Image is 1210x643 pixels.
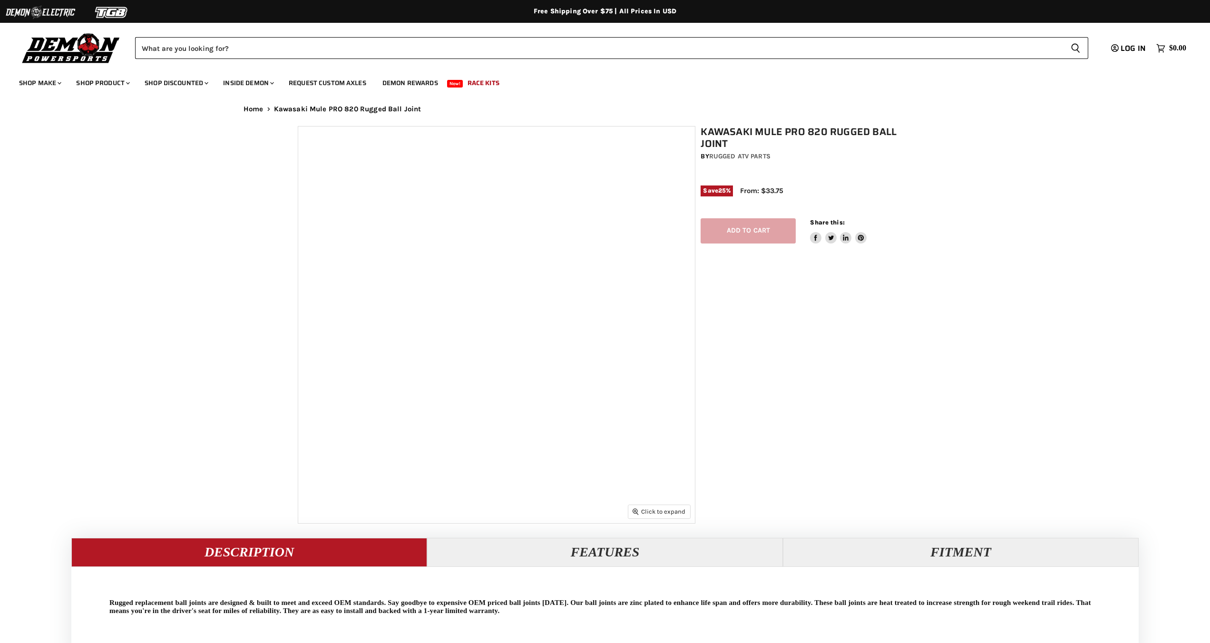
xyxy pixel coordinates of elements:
[701,151,917,162] div: by
[76,3,147,21] img: TGB Logo 2
[224,105,986,113] nav: Breadcrumbs
[709,152,771,160] a: Rugged ATV Parts
[701,185,733,196] span: Save %
[244,105,263,113] a: Home
[628,505,690,518] button: Click to expand
[19,31,123,65] img: Demon Powersports
[282,73,373,93] a: Request Custom Axles
[274,105,421,113] span: Kawasaki Mule PRO 820 Rugged Ball Joint
[447,80,463,88] span: New!
[12,73,67,93] a: Shop Make
[224,7,986,16] div: Free Shipping Over $75 | All Prices In USD
[137,73,214,93] a: Shop Discounted
[783,538,1139,566] button: Fitment
[135,37,1088,59] form: Product
[701,126,917,150] h1: Kawasaki Mule PRO 820 Rugged Ball Joint
[375,73,445,93] a: Demon Rewards
[460,73,507,93] a: Race Kits
[109,599,1101,615] p: Rugged replacement ball joints are designed & built to meet and exceed OEM standards. Say goodbye...
[1169,44,1186,53] span: $0.00
[5,3,76,21] img: Demon Electric Logo 2
[1151,41,1191,55] a: $0.00
[216,73,280,93] a: Inside Demon
[718,187,726,194] span: 25
[740,186,783,195] span: From: $33.75
[810,218,867,244] aside: Share this:
[1063,37,1088,59] button: Search
[69,73,136,93] a: Shop Product
[1121,42,1146,54] span: Log in
[12,69,1184,93] ul: Main menu
[810,219,844,226] span: Share this:
[71,538,427,566] button: Description
[633,508,685,515] span: Click to expand
[1107,44,1151,53] a: Log in
[135,37,1063,59] input: Search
